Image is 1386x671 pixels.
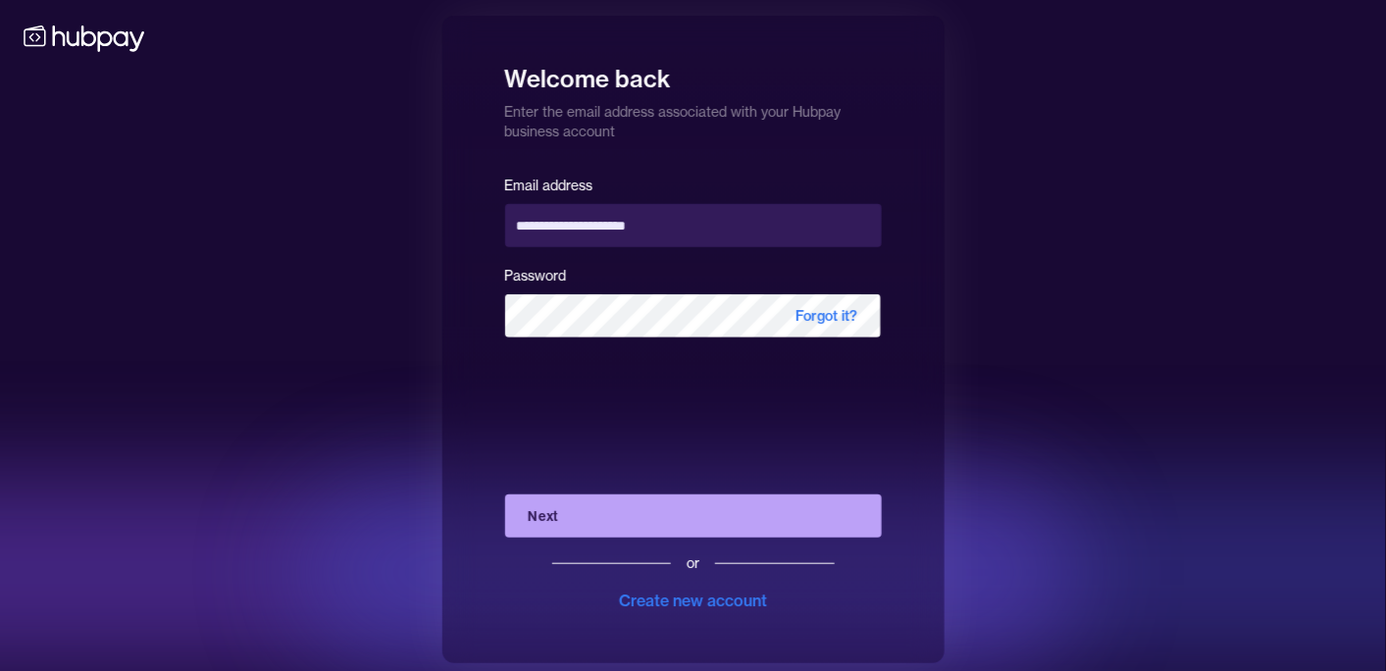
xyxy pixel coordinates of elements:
[505,267,567,284] label: Password
[687,553,699,573] div: or
[505,177,593,194] label: Email address
[505,494,882,538] button: Next
[505,94,882,141] p: Enter the email address associated with your Hubpay business account
[619,589,767,612] div: Create new account
[505,51,882,94] h1: Welcome back
[773,294,882,337] span: Forgot it?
